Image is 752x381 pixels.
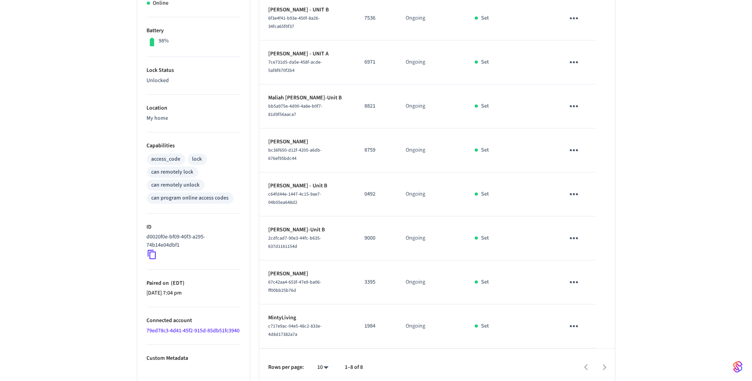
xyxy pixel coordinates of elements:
p: 8759 [364,146,387,154]
p: Set [481,102,489,110]
p: Set [481,58,489,66]
td: Ongoing [396,172,465,216]
p: My home [147,114,240,123]
p: [PERSON_NAME] [269,270,346,278]
p: Set [481,14,489,22]
p: [DATE] 7:04 pm [147,289,240,297]
p: Lock Status [147,66,240,75]
p: MintyLiving [269,314,346,322]
p: [PERSON_NAME] - UNIT A [269,50,346,58]
p: Set [481,190,489,198]
p: Set [481,146,489,154]
span: ( EDT ) [169,279,185,287]
p: 3395 [364,278,387,286]
div: lock [192,155,202,163]
p: [PERSON_NAME] - Unit B [269,182,346,190]
span: bb5a975e-4d00-4a8e-b0f7-81d9f56aaca7 [269,103,323,118]
p: Connected account [147,317,240,325]
p: 1–8 of 8 [345,363,363,372]
div: can remotely lock [152,168,194,176]
p: Paired on [147,279,240,288]
p: 6971 [364,58,387,66]
img: SeamLogoGradient.69752ec5.svg [733,361,743,373]
td: Ongoing [396,128,465,172]
span: c64fd44e-1447-4c15-9ae7-04b05ea648d2 [269,191,322,206]
p: [PERSON_NAME] [269,138,346,146]
p: 98% [159,37,169,45]
span: 67c42aa4-653f-47e9-ba06-ff00bb25b76d [269,279,322,294]
td: Ongoing [396,216,465,260]
p: 7536 [364,14,387,22]
p: Set [481,234,489,242]
a: 79ed78c3-4d41-45f2-915d-85db51fc3940 [147,327,240,335]
td: Ongoing [396,304,465,348]
p: Battery [147,27,240,35]
p: 9000 [364,234,387,242]
div: 10 [314,362,333,373]
span: 7ce731d5-da5e-458f-acde-5af8f670f2b4 [269,59,322,74]
p: 8821 [364,102,387,110]
p: [PERSON_NAME]-Unit B [269,226,346,234]
div: access_code [152,155,181,163]
td: Ongoing [396,260,465,304]
p: Maliah [PERSON_NAME]-Unit B [269,94,346,102]
p: Capabilities [147,142,240,150]
span: c717e9ac-04e5-48c2-833e-4d8d17382a7a [269,323,322,338]
p: Set [481,278,489,286]
p: 0492 [364,190,387,198]
span: 2cdfcad7-90e3-44fc-b635-637d1161154d [269,235,322,250]
p: Unlocked [147,77,240,85]
p: Location [147,104,240,112]
span: 6f3e4f41-b93e-450f-8a26-34fca65f0f37 [269,15,320,30]
td: Ongoing [396,40,465,84]
p: 1984 [364,322,387,330]
p: ID [147,223,240,231]
p: Set [481,322,489,330]
p: d0020f0e-bf09-40f3-a295-74b14e04dbf1 [147,233,237,249]
div: can program online access codes [152,194,229,202]
p: Custom Metadata [147,354,240,363]
span: bc36f650-d12f-4205-a6db-676ef95bdc44 [269,147,322,162]
td: Ongoing [396,84,465,128]
p: Rows per page: [269,363,304,372]
div: can remotely unlock [152,181,200,189]
p: [PERSON_NAME] - UNIT B [269,6,346,14]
